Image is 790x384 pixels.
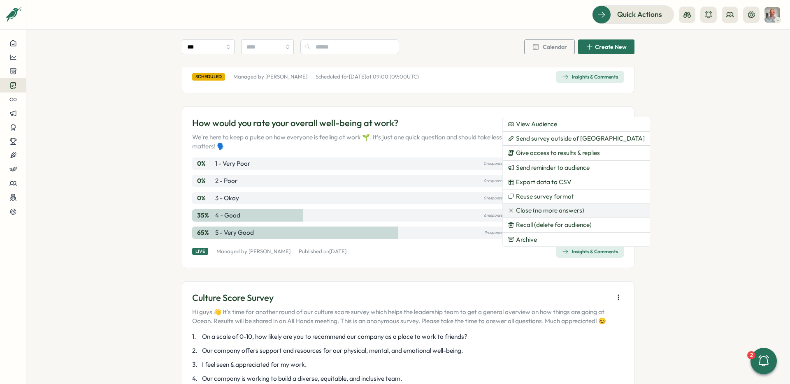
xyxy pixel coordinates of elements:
div: 2 [747,351,755,359]
span: 1 . [192,332,200,341]
button: Insights & Comments [556,71,624,83]
span: Recall (delete for audience) [516,221,592,229]
div: Insights & Comments [562,248,618,255]
button: Send reminder to audience [503,161,650,175]
div: Insights & Comments [562,74,618,80]
p: 0 % [197,176,214,185]
span: Quick Actions [617,9,662,20]
span: On a scale of 0-10, how likely are you to recommend our company as a place to work to friends? [202,332,467,341]
p: Managed by [233,73,307,81]
button: Give access to results & replies [503,146,650,160]
span: Give access to results & replies [516,149,600,157]
p: Managed by [216,248,290,255]
span: Close (no more answers) [516,207,584,214]
span: [DATE] [349,73,366,80]
span: Our company is working to build a diverse, equitable, and inclusive team. [202,374,402,383]
span: Send survey outside of [GEOGRAPHIC_DATA] [516,135,645,142]
button: View Audience [503,117,650,131]
p: 2 - Poor [215,176,237,185]
p: 0 responses [483,194,504,203]
p: 3 - Okay [215,194,239,203]
p: We're here to keep a pulse on how everyone is feeling at work 🌱. It’s just one quick question and... [192,133,609,151]
a: [PERSON_NAME] [265,73,307,80]
span: Archive [516,236,537,243]
button: Send survey outside of [GEOGRAPHIC_DATA] [503,132,650,146]
p: 5 - Very Good [215,228,254,237]
p: 11 responses [484,228,504,237]
p: How would you rate your overall well-being at work? [192,117,609,130]
span: Reuse survey format [516,193,574,200]
p: Scheduled for at [316,73,419,81]
button: Reuse survey format [503,190,650,204]
p: Hi guys 👋 It's time for another round of our culture score survey which helps the leadership team... [192,308,609,326]
p: Culture Score Survey [192,291,609,304]
span: View Audience [516,120,557,128]
button: Recall (delete for audience) [503,218,650,232]
span: 3 . [192,360,200,369]
p: 65 % [197,228,214,237]
button: Quick Actions [592,5,674,23]
span: I feel seen & appreciated for my work. [202,360,307,369]
p: 4 - Good [215,211,240,220]
span: ( 09:00 UTC) [390,73,419,80]
a: [PERSON_NAME] [249,248,290,254]
span: Create New [595,44,627,50]
p: 1 - Very Poor [215,159,250,168]
button: Calendar [524,39,575,54]
span: Send reminder to audience [516,164,590,171]
button: Archive [503,233,650,247]
p: 6 responses [484,211,504,220]
button: Close (no more answers) [503,204,650,217]
span: [DATE] [329,248,346,254]
button: Insights & Comments [556,245,624,258]
button: Create New [578,39,634,54]
img: Philipp Eberhardt [764,7,780,23]
button: Export data to CSV [503,175,650,189]
p: 0 responses [483,176,504,185]
p: 0 responses [483,159,504,168]
span: Calendar [543,44,567,50]
div: Live [192,248,208,255]
p: Published on [299,248,346,255]
p: 35 % [197,211,214,220]
span: Export data to CSV [516,178,572,186]
span: 09:00 [373,73,388,80]
div: scheduled [192,73,225,80]
span: 2 . [192,346,200,355]
p: 0 % [197,194,214,203]
p: 0 % [197,159,214,168]
button: 2 [750,348,777,374]
span: Our company offers support and resources for our physical, mental, and emotional well-being. [202,346,463,355]
span: 4 . [192,374,200,383]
